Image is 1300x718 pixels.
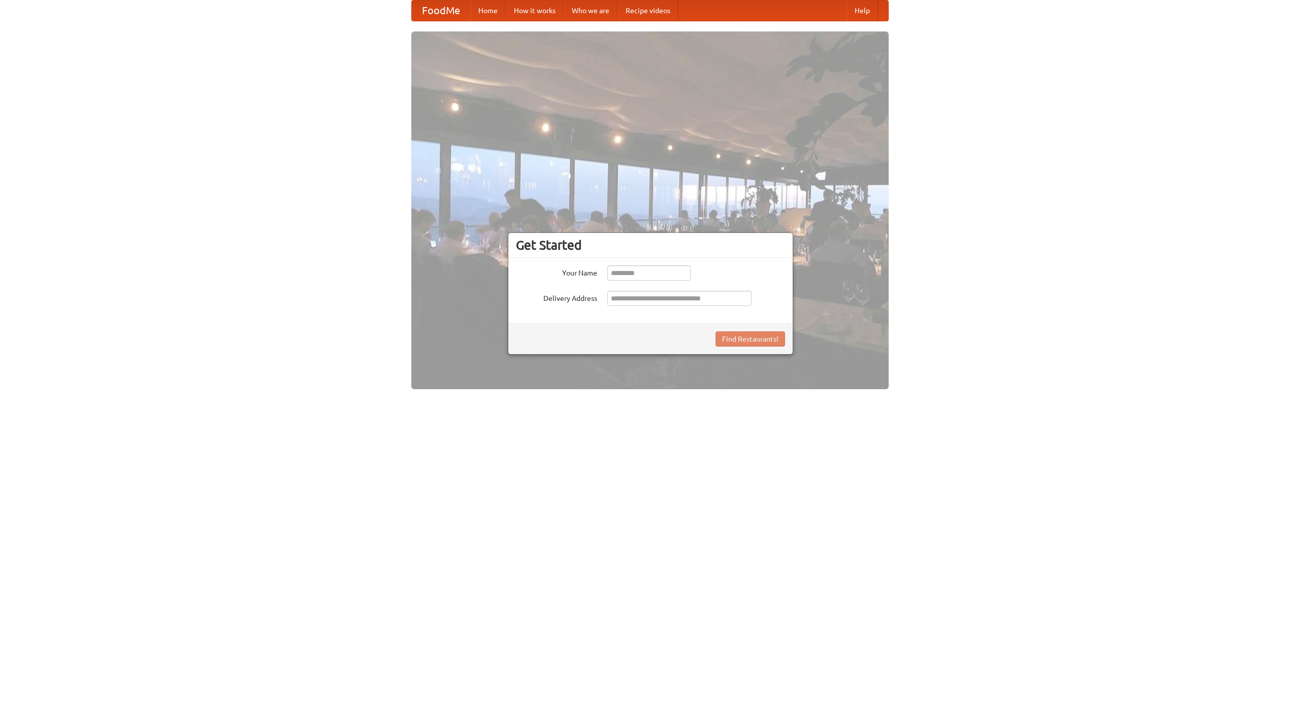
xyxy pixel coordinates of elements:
h3: Get Started [516,237,785,253]
a: Who we are [564,1,617,21]
a: How it works [506,1,564,21]
label: Delivery Address [516,291,597,303]
a: Recipe videos [617,1,678,21]
button: Find Restaurants! [716,331,785,347]
a: Home [470,1,506,21]
a: Help [847,1,878,21]
a: FoodMe [412,1,470,21]
label: Your Name [516,265,597,278]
